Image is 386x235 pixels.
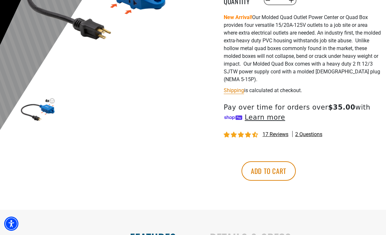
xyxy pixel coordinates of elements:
[263,131,288,137] span: 17 reviews
[241,161,296,181] button: Add to cart
[295,131,322,138] span: 2 questions
[4,217,18,231] div: Accessibility Menu
[224,14,252,20] strong: New Arrival!
[224,132,259,138] span: 4.47 stars
[224,14,381,83] p: Our Molded Quad Outlet Power Center or Quad Box provides four versatile 15/20A-125V outlets to a ...
[224,86,381,95] div: is calculated at checkout.
[224,87,244,93] a: Shipping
